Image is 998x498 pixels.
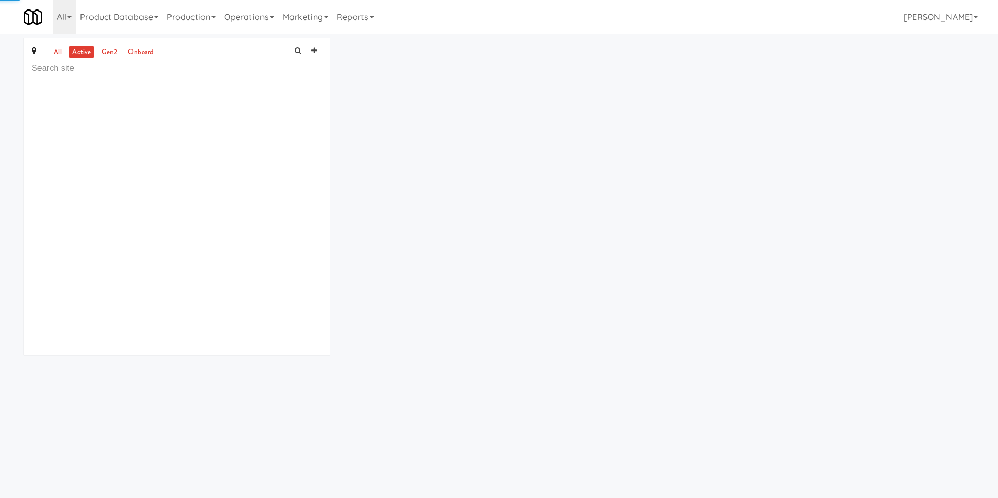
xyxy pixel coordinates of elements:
a: active [69,46,94,59]
img: Micromart [24,8,42,26]
input: Search site [32,59,322,78]
a: gen2 [99,46,120,59]
a: onboard [125,46,156,59]
a: all [51,46,64,59]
